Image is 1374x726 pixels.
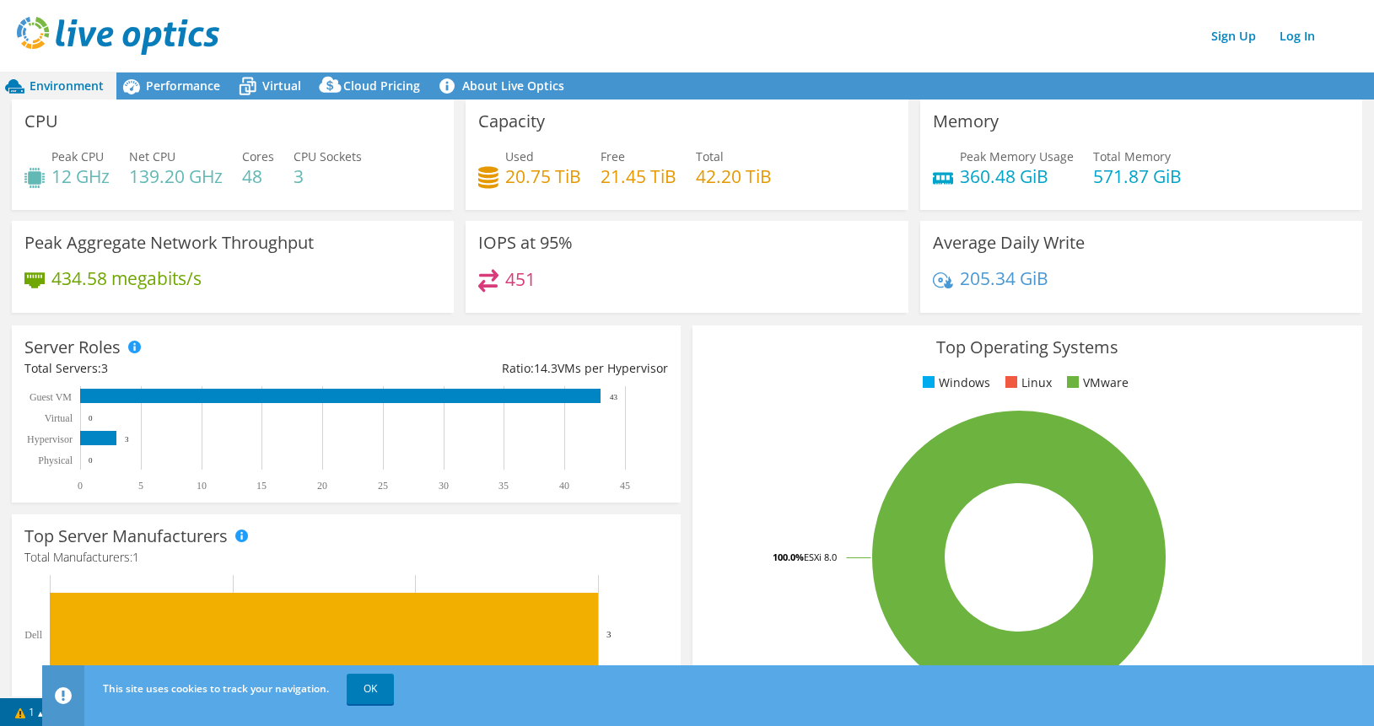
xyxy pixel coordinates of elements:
h4: 20.75 TiB [505,167,581,186]
span: 14.3 [534,360,558,376]
span: Virtual [262,78,301,94]
span: Used [505,148,534,164]
tspan: ESXi 8.0 [804,551,837,563]
h4: 21.45 TiB [601,167,676,186]
h4: 3 [294,167,362,186]
a: Sign Up [1203,24,1264,48]
h4: 434.58 megabits/s [51,269,202,288]
span: This site uses cookies to track your navigation. [103,681,329,696]
h4: 451 [505,270,536,288]
span: Cores [242,148,274,164]
a: 1 [3,702,56,723]
span: Peak Memory Usage [960,148,1074,164]
h3: Top Server Manufacturers [24,527,228,546]
span: Net CPU [129,148,175,164]
text: 3 [125,435,129,444]
h3: CPU [24,112,58,131]
h3: IOPS at 95% [478,234,573,252]
span: 1 [132,549,139,565]
text: 15 [256,480,267,492]
h4: 205.34 GiB [960,269,1048,288]
a: About Live Optics [433,73,577,99]
h4: 42.20 TiB [696,167,772,186]
text: 10 [197,480,207,492]
text: 0 [89,414,93,422]
text: 0 [89,456,93,465]
tspan: 100.0% [773,551,804,563]
text: 43 [610,393,618,401]
span: Total Memory [1093,148,1171,164]
text: Physical [38,454,73,466]
h4: 48 [242,167,274,186]
h4: Total Manufacturers: [24,548,668,567]
h3: Top Operating Systems [705,338,1349,357]
h3: Server Roles [24,338,121,357]
span: Environment [30,78,104,94]
h4: 12 GHz [51,167,110,186]
text: Hypervisor [27,433,73,445]
span: CPU Sockets [294,148,362,164]
span: 3 [101,360,108,376]
text: 0 [78,480,83,492]
span: Performance [146,78,220,94]
a: Log In [1271,24,1323,48]
li: Windows [919,374,990,392]
span: Cloud Pricing [343,78,420,94]
h3: Average Daily Write [933,234,1085,252]
text: Dell [24,629,42,641]
text: 3 [606,629,612,639]
text: Virtual [45,412,73,424]
text: 30 [439,480,449,492]
span: Peak CPU [51,148,104,164]
text: 40 [559,480,569,492]
text: 20 [317,480,327,492]
text: 5 [138,480,143,492]
img: live_optics_svg.svg [17,17,219,55]
h3: Peak Aggregate Network Throughput [24,234,314,252]
text: 45 [620,480,630,492]
span: Free [601,148,625,164]
h3: Capacity [478,112,545,131]
h3: Memory [933,112,999,131]
li: VMware [1063,374,1129,392]
li: Linux [1001,374,1052,392]
h4: 139.20 GHz [129,167,223,186]
span: Total [696,148,724,164]
h4: 571.87 GiB [1093,167,1182,186]
div: Total Servers: [24,359,347,378]
text: Guest VM [30,391,72,403]
text: 25 [378,480,388,492]
a: OK [347,674,394,704]
text: 35 [498,480,509,492]
h4: 360.48 GiB [960,167,1074,186]
div: Ratio: VMs per Hypervisor [347,359,669,378]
